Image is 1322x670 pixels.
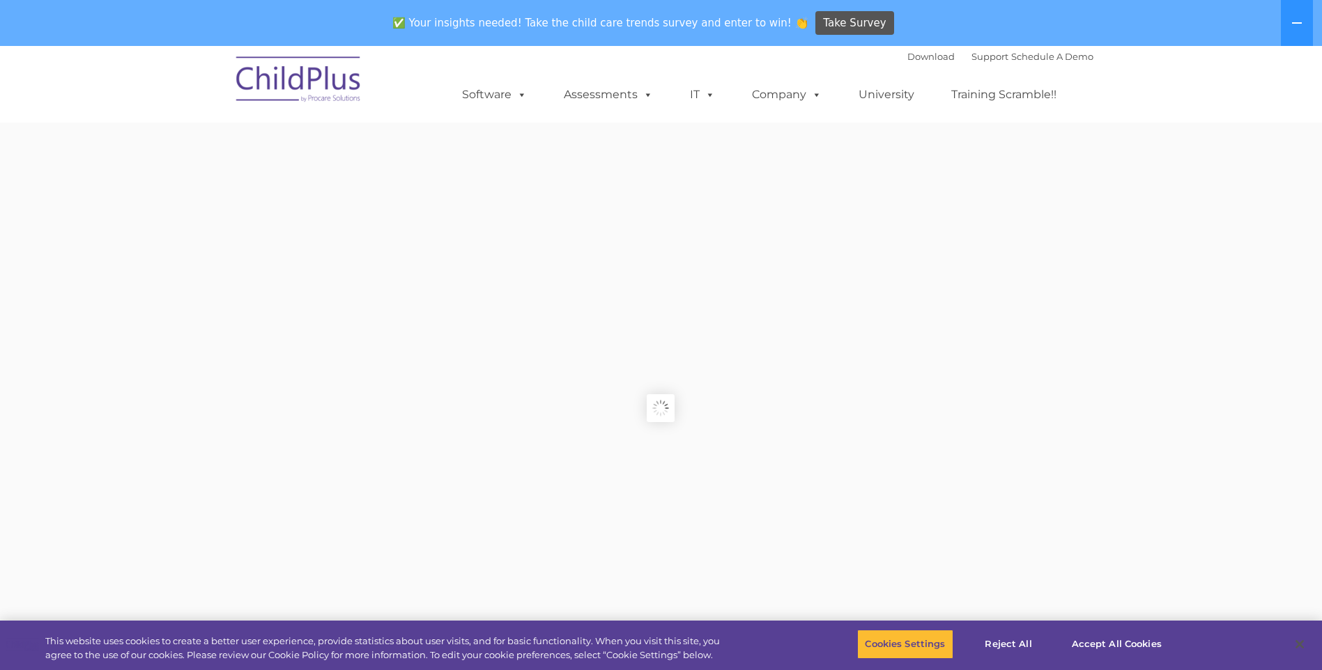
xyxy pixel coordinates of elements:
[857,630,953,659] button: Cookies Settings
[738,81,836,109] a: Company
[229,47,369,116] img: ChildPlus by Procare Solutions
[823,11,886,36] span: Take Survey
[815,11,894,36] a: Take Survey
[1284,629,1315,660] button: Close
[448,81,541,109] a: Software
[1064,630,1169,659] button: Accept All Cookies
[937,81,1070,109] a: Training Scramble!!
[1011,51,1093,62] a: Schedule A Demo
[550,81,667,109] a: Assessments
[907,51,955,62] a: Download
[845,81,928,109] a: University
[676,81,729,109] a: IT
[965,630,1052,659] button: Reject All
[387,9,813,36] span: ✅ Your insights needed! Take the child care trends survey and enter to win! 👏
[907,51,1093,62] font: |
[45,634,727,662] div: This website uses cookies to create a better user experience, provide statistics about user visit...
[971,51,1008,62] a: Support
